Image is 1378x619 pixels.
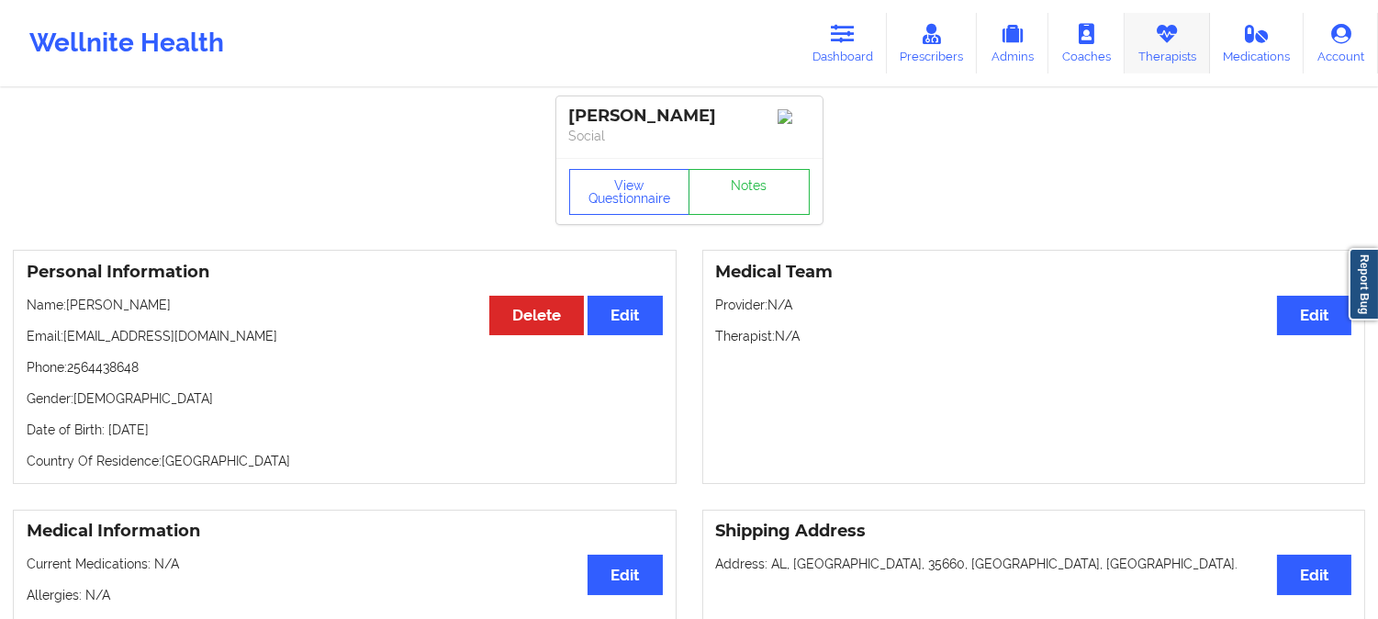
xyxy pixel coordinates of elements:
[569,127,810,145] p: Social
[716,296,1352,314] p: Provider: N/A
[1349,248,1378,321] a: Report Bug
[1304,13,1378,73] a: Account
[27,358,663,377] p: Phone: 2564438648
[1048,13,1125,73] a: Coaches
[1277,555,1351,594] button: Edit
[799,13,887,73] a: Dashboard
[977,13,1048,73] a: Admins
[569,169,690,215] button: View Questionnaire
[27,452,663,470] p: Country Of Residence: [GEOGRAPHIC_DATA]
[27,389,663,408] p: Gender: [DEMOGRAPHIC_DATA]
[716,555,1352,573] p: Address: AL, [GEOGRAPHIC_DATA], 35660, [GEOGRAPHIC_DATA], [GEOGRAPHIC_DATA].
[1277,296,1351,335] button: Edit
[716,327,1352,345] p: Therapist: N/A
[27,555,663,573] p: Current Medications: N/A
[489,296,584,335] button: Delete
[588,555,662,594] button: Edit
[27,521,663,542] h3: Medical Information
[569,106,810,127] div: [PERSON_NAME]
[27,586,663,604] p: Allergies: N/A
[716,262,1352,283] h3: Medical Team
[887,13,978,73] a: Prescribers
[27,262,663,283] h3: Personal Information
[27,421,663,439] p: Date of Birth: [DATE]
[716,521,1352,542] h3: Shipping Address
[1125,13,1210,73] a: Therapists
[588,296,662,335] button: Edit
[27,296,663,314] p: Name: [PERSON_NAME]
[1210,13,1305,73] a: Medications
[27,327,663,345] p: Email: [EMAIL_ADDRESS][DOMAIN_NAME]
[778,109,810,124] img: Image%2Fplaceholer-image.png
[689,169,810,215] a: Notes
